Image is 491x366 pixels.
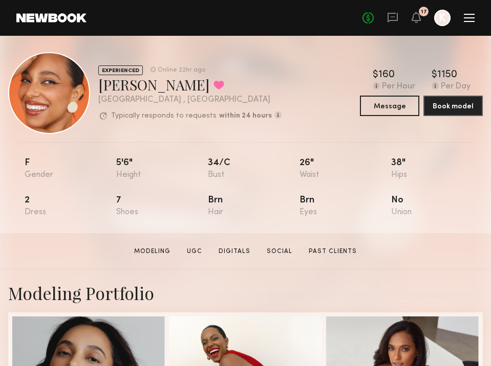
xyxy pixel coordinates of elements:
p: Typically responds to requests [111,112,217,120]
div: Per Hour [382,82,415,91]
a: UGC [183,247,206,256]
div: 2 [25,196,116,217]
div: 7 [116,196,208,217]
div: Brn [300,196,391,217]
div: 17 [421,9,427,15]
div: 38" [391,158,483,179]
a: Digitals [215,247,254,256]
div: Brn [208,196,300,217]
div: [PERSON_NAME] [98,75,282,94]
div: 160 [378,70,395,80]
div: 26" [300,158,391,179]
div: Per Day [441,82,471,91]
div: Online 22hr ago [158,67,205,74]
div: F [25,158,116,179]
div: $ [373,70,378,80]
div: [GEOGRAPHIC_DATA] , [GEOGRAPHIC_DATA] [98,96,282,104]
b: within 24 hours [219,112,272,120]
button: Message [360,96,419,116]
div: $ [432,70,437,80]
button: Book model [423,96,483,116]
div: EXPERIENCED [98,65,143,75]
a: Past Clients [305,247,361,256]
div: 5'6" [116,158,208,179]
div: No [391,196,483,217]
a: Social [263,247,296,256]
a: K [434,10,451,26]
div: 1150 [437,70,457,80]
a: Modeling [130,247,175,256]
div: 34/c [208,158,300,179]
div: Modeling Portfolio [8,282,483,304]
